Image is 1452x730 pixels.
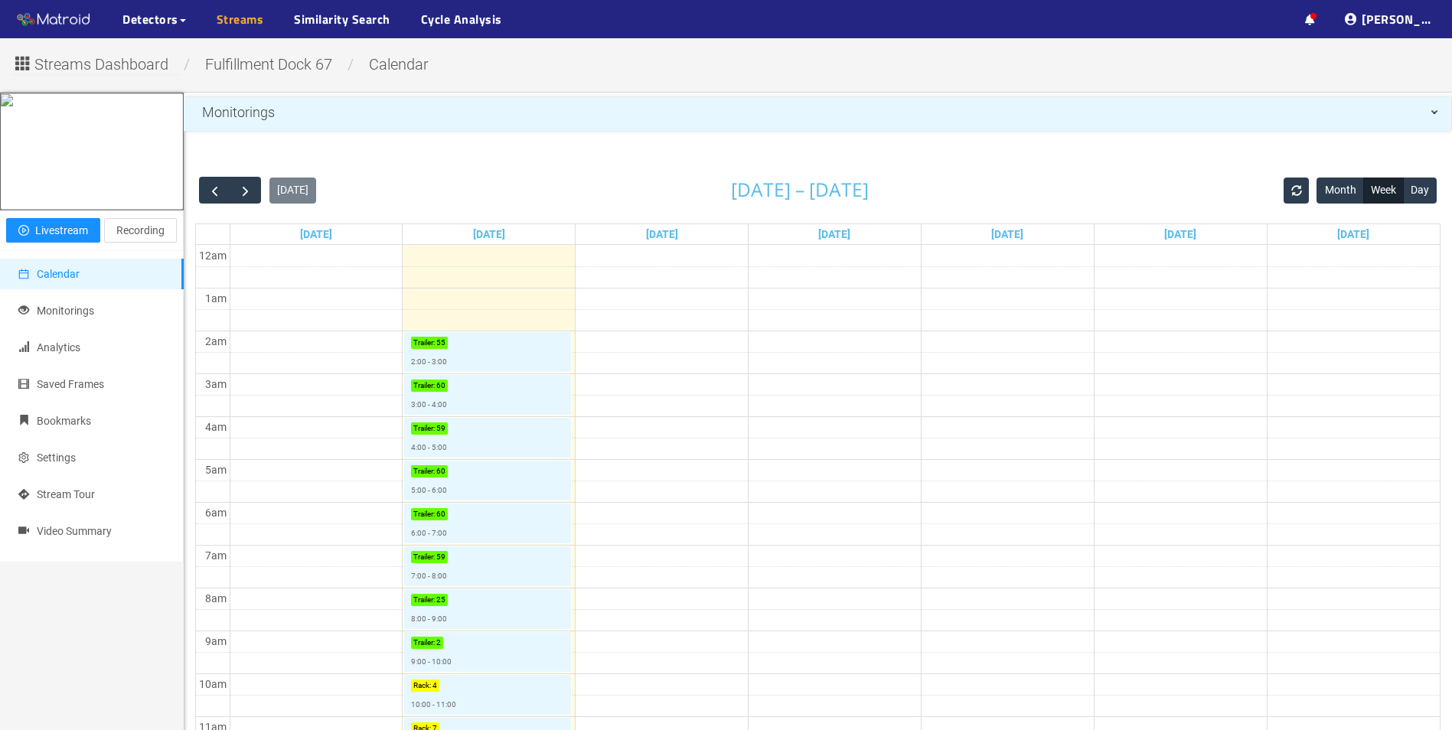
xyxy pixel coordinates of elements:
span: play-circle [18,225,29,237]
a: Go to August 28, 2025 [988,224,1026,244]
p: Trailer : [413,465,435,477]
div: 10am [196,676,230,693]
p: 4:00 - 5:00 [411,442,447,454]
div: 7am [202,547,230,564]
span: setting [18,452,29,463]
p: 7:00 - 8:00 [411,570,447,582]
button: Month [1317,178,1363,204]
a: Go to August 24, 2025 [297,224,335,244]
p: Trailer : [413,380,435,392]
p: 2 [436,637,441,649]
span: Video Summary [37,525,112,537]
div: 3am [202,376,230,393]
span: Analytics [37,341,80,354]
p: 6:00 - 7:00 [411,527,447,539]
span: Monitorings [37,305,94,317]
p: 4 [432,679,437,692]
p: Rack : [413,679,431,692]
div: 9am [202,633,230,650]
span: / [180,55,194,73]
div: Monitorings [184,97,1452,128]
p: 59 [436,551,445,563]
button: Previous Week [199,177,230,204]
a: Go to August 27, 2025 [815,224,853,244]
button: play-circleLivestream [6,218,100,243]
p: 8:00 - 9:00 [411,613,447,625]
span: Calendar [37,268,80,280]
button: Streams Dashboard [11,50,180,74]
p: Trailer : [413,594,435,606]
p: Trailer : [413,508,435,520]
span: Fulfillment Dock 67 [194,55,344,73]
span: calendar [357,55,440,73]
div: 4am [202,419,230,435]
p: 9:00 - 10:00 [411,656,452,668]
a: Similarity Search [294,10,390,28]
div: 1am [202,290,230,307]
img: Matroid logo [15,8,92,31]
div: 12am [196,247,230,264]
p: 25 [436,594,445,606]
span: Monitorings [202,104,275,120]
button: Recording [104,218,177,243]
p: 10:00 - 11:00 [411,699,456,711]
span: Saved Frames [37,378,104,390]
p: 2:00 - 3:00 [411,356,447,368]
button: [DATE] [269,178,316,204]
span: Bookmarks [37,415,91,427]
span: / [344,55,357,73]
h2: [DATE] – [DATE] [731,180,869,200]
span: Detectors [122,10,178,28]
div: 5am [202,461,230,478]
p: Trailer : [413,637,435,649]
p: Trailer : [413,337,435,349]
p: 60 [436,508,445,520]
p: 55 [436,337,445,349]
a: Streams Dashboard [11,60,180,72]
button: Day [1403,178,1437,204]
a: Go to August 29, 2025 [1161,224,1199,244]
p: 60 [436,465,445,477]
a: Go to August 25, 2025 [470,224,508,244]
div: 8am [202,590,230,607]
button: Week [1363,178,1404,204]
a: Go to August 26, 2025 [643,224,681,244]
p: 60 [436,380,445,392]
p: Trailer : [413,422,435,435]
a: Cycle Analysis [421,10,502,28]
a: Go to August 30, 2025 [1334,224,1372,244]
p: 5:00 - 6:00 [411,484,447,497]
img: 68ac6626a1e30cc2f4b874a4_full.jpg [1,94,13,209]
span: Settings [37,451,76,464]
div: 6am [202,504,230,521]
a: Streams [217,10,264,28]
p: 59 [436,422,445,435]
p: Trailer : [413,551,435,563]
p: 3:00 - 4:00 [411,399,447,411]
div: 2am [202,333,230,350]
span: Streams Dashboard [34,53,168,77]
span: Recording [116,222,165,239]
span: calendar [18,269,29,279]
button: Next Week [230,177,261,204]
span: Livestream [35,222,88,239]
